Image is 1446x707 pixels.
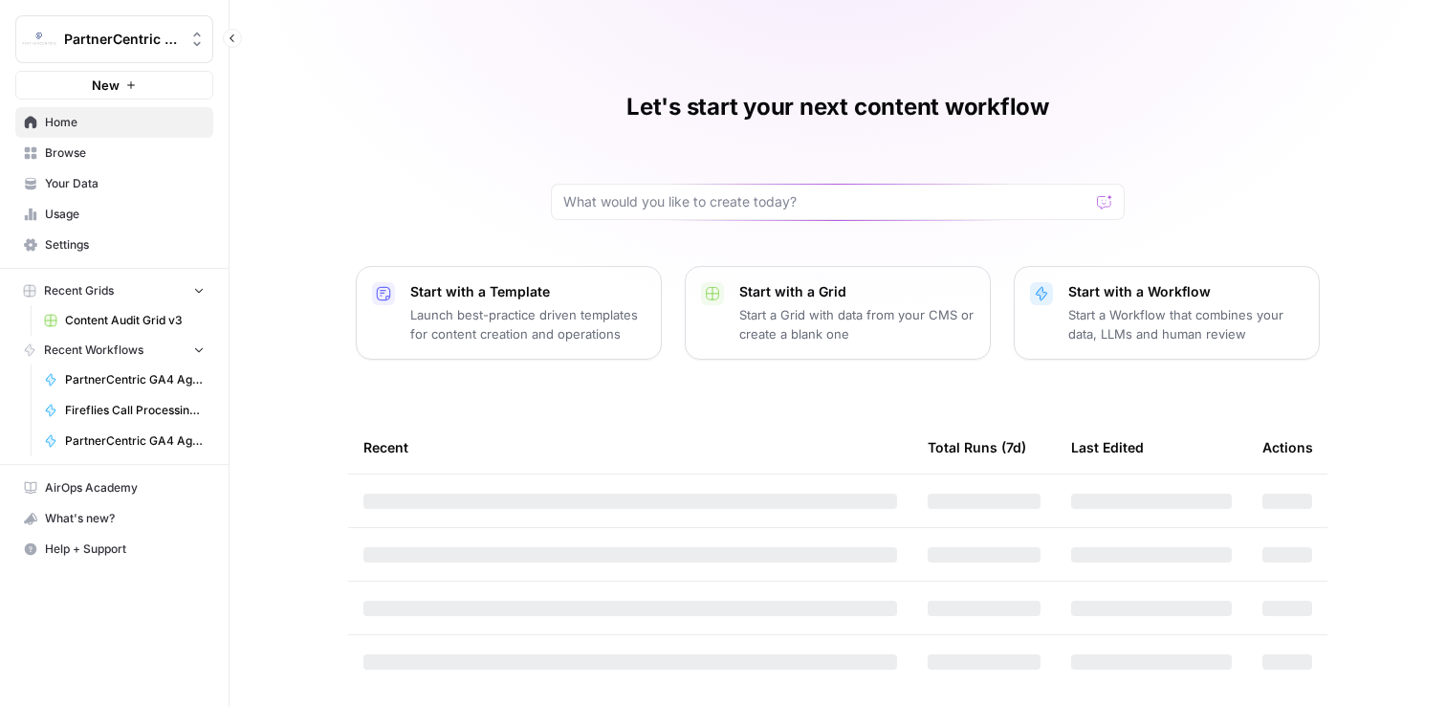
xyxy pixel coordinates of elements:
[45,206,205,223] span: Usage
[45,144,205,162] span: Browse
[685,266,991,360] button: Start with a GridStart a Grid with data from your CMS or create a blank one
[563,192,1089,211] input: What would you like to create today?
[35,305,213,336] a: Content Audit Grid v3
[15,230,213,260] a: Settings
[45,479,205,497] span: AirOps Academy
[45,175,205,192] span: Your Data
[15,276,213,305] button: Recent Grids
[1014,266,1320,360] button: Start with a WorkflowStart a Workflow that combines your data, LLMs and human review
[15,71,213,99] button: New
[928,421,1026,474] div: Total Runs (7d)
[739,282,975,301] p: Start with a Grid
[65,312,205,329] span: Content Audit Grid v3
[92,76,120,95] span: New
[15,503,213,534] button: What's new?
[45,541,205,558] span: Help + Support
[15,15,213,63] button: Workspace: PartnerCentric Sales Tools
[410,305,646,343] p: Launch best-practice driven templates for content creation and operations
[15,336,213,365] button: Recent Workflows
[44,342,143,359] span: Recent Workflows
[16,504,212,533] div: What's new?
[410,282,646,301] p: Start with a Template
[1068,282,1304,301] p: Start with a Workflow
[65,432,205,450] span: PartnerCentric GA4 Agent
[739,305,975,343] p: Start a Grid with data from your CMS or create a blank one
[15,168,213,199] a: Your Data
[356,266,662,360] button: Start with a TemplateLaunch best-practice driven templates for content creation and operations
[65,402,205,419] span: Fireflies Call Processing for CS
[45,114,205,131] span: Home
[363,421,897,474] div: Recent
[626,92,1049,122] h1: Let's start your next content workflow
[1262,421,1313,474] div: Actions
[45,236,205,254] span: Settings
[15,199,213,230] a: Usage
[15,107,213,138] a: Home
[35,426,213,456] a: PartnerCentric GA4 Agent
[64,30,180,49] span: PartnerCentric Sales Tools
[1071,421,1144,474] div: Last Edited
[15,473,213,503] a: AirOps Academy
[15,534,213,564] button: Help + Support
[15,138,213,168] a: Browse
[1068,305,1304,343] p: Start a Workflow that combines your data, LLMs and human review
[35,395,213,426] a: Fireflies Call Processing for CS
[44,282,114,299] span: Recent Grids
[65,371,205,388] span: PartnerCentric GA4 Agent - Leads - SQLs
[22,22,56,56] img: PartnerCentric Sales Tools Logo
[35,365,213,395] a: PartnerCentric GA4 Agent - Leads - SQLs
